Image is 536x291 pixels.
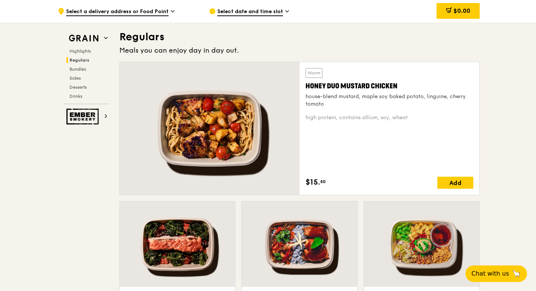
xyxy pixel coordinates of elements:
[69,48,91,54] span: Highlights
[512,269,521,278] span: 🦙
[465,265,527,282] button: Chat with us🦙
[69,67,86,72] span: Bundles
[119,30,480,44] h3: Regulars
[69,94,82,99] span: Drinks
[69,85,87,90] span: Desserts
[66,8,169,16] span: Select a delivery address or Food Point
[306,177,320,188] span: $15.
[320,179,326,185] span: 50
[66,109,101,124] img: Ember Smokery web logo
[69,76,81,81] span: Sides
[119,45,480,56] div: Meals you can enjoy day in day out.
[306,81,473,91] div: Honey Duo Mustard Chicken
[437,177,473,189] div: Add
[69,58,89,63] span: Regulars
[306,68,322,78] div: Warm
[306,114,473,121] div: high protein, contains allium, soy, wheat
[66,32,101,45] img: Grain web logo
[471,269,509,278] span: Chat with us
[306,93,473,108] div: house-blend mustard, maple soy baked potato, linguine, cherry tomato
[453,7,470,14] span: $0.00
[217,8,283,16] span: Select date and time slot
